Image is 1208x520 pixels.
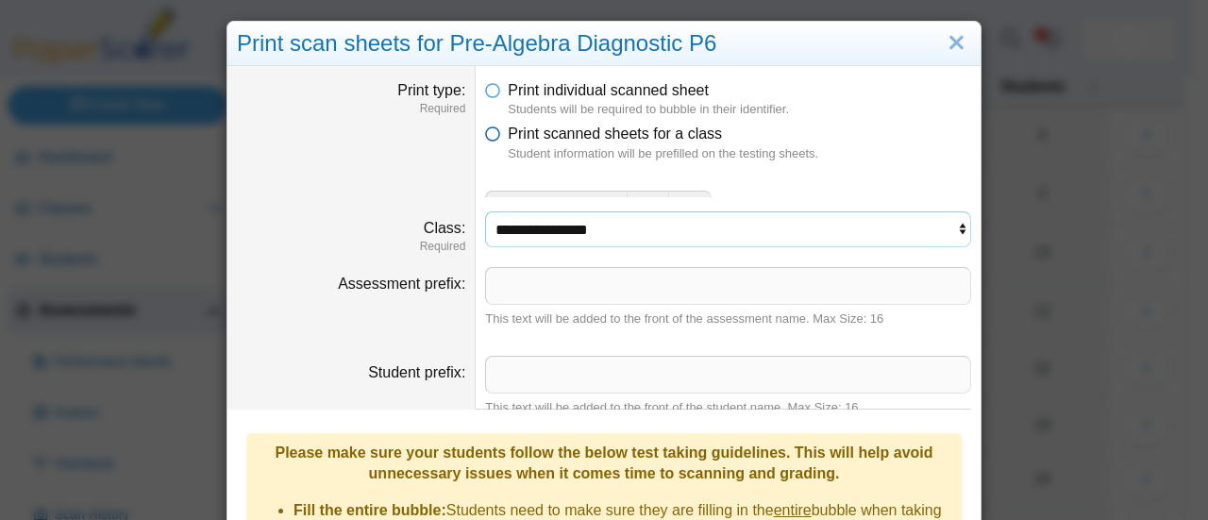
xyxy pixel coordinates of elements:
dfn: Student information will be prefilled on the testing sheets. [508,145,971,162]
dfn: Required [237,239,465,255]
label: Class [424,220,465,236]
b: Please make sure your students follow the below test taking guidelines. This will help avoid unne... [275,445,932,481]
u: entire [774,502,812,518]
div: Print scan sheets for Pre-Algebra Diagnostic P6 [227,22,981,66]
label: Assessment prefix [338,276,465,292]
span: Print scanned sheets for a class [508,126,722,142]
label: Print type [397,82,465,98]
button: Increase [627,191,669,228]
span: Print individual scanned sheet [508,82,709,98]
button: Decrease [669,191,712,228]
dfn: Required [237,101,465,117]
a: Close [942,27,971,59]
b: Fill the entire bubble: [294,502,446,518]
div: This text will be added to the front of the student name. Max Size: 16 [485,399,971,416]
div: This text will be added to the front of the assessment name. Max Size: 16 [485,310,971,327]
label: Student prefix [368,364,465,380]
dfn: Students will be required to bubble in their identifier. [508,101,971,118]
